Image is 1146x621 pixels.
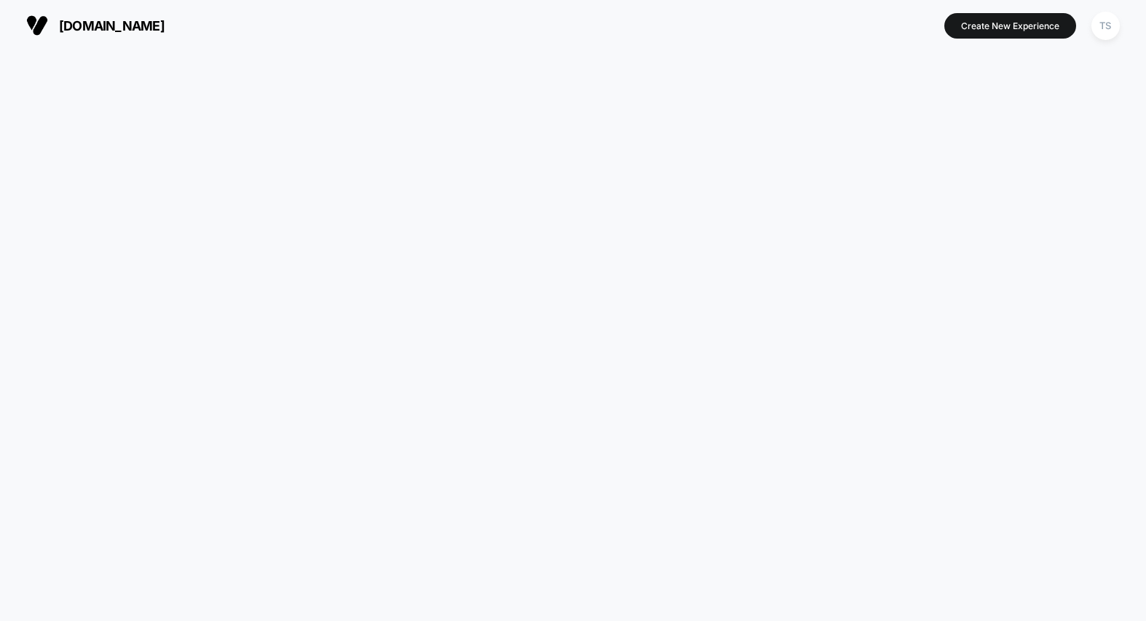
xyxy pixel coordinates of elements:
[944,13,1076,39] button: Create New Experience
[1091,12,1120,40] div: TS
[1087,11,1124,41] button: TS
[26,15,48,36] img: Visually logo
[59,18,165,33] span: [DOMAIN_NAME]
[22,14,169,37] button: [DOMAIN_NAME]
